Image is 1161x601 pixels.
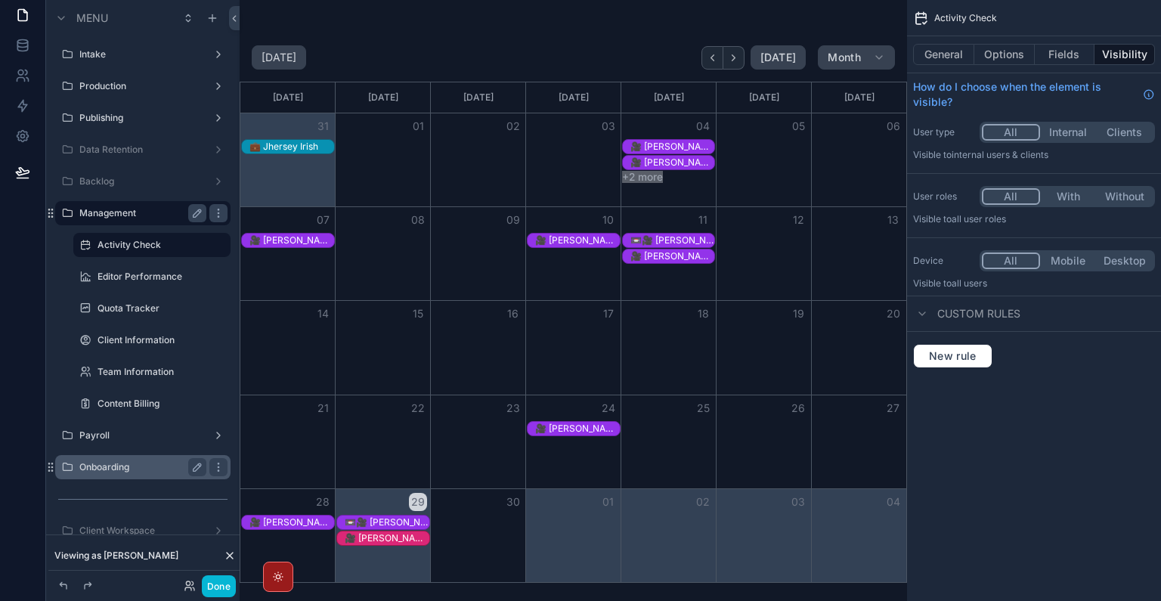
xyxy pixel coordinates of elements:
[913,79,1137,110] span: How do I choose when the element is visible?
[345,532,429,544] div: 🎥 [PERSON_NAME]
[599,399,618,417] button: 24
[79,429,206,441] label: Payroll
[504,211,522,229] button: 09
[974,44,1035,65] button: Options
[504,399,522,417] button: 23
[982,188,1040,205] button: All
[409,399,427,417] button: 22
[599,305,618,323] button: 17
[694,493,712,511] button: 02
[1096,124,1153,141] button: Clients
[694,117,712,135] button: 04
[913,44,974,65] button: General
[98,302,228,314] a: Quota Tracker
[79,48,206,60] label: Intake
[913,149,1155,161] p: Visible to
[884,305,902,323] button: 20
[54,550,178,562] span: Viewing as [PERSON_NAME]
[913,191,974,203] label: User roles
[202,575,236,597] button: Done
[937,306,1020,321] span: Custom rules
[249,234,334,246] div: 🎥 [PERSON_NAME]
[1096,188,1153,205] button: Without
[884,211,902,229] button: 13
[913,344,992,368] button: New rule
[249,516,334,529] div: 🎥 Asfar Rafiq
[76,11,108,26] span: Menu
[345,531,429,545] div: 🎥 Ananiya Getachew
[535,234,620,247] div: 🎥 Philip Borromeo
[913,255,974,267] label: Device
[98,366,228,378] label: Team Information
[884,117,902,135] button: 06
[79,112,206,124] a: Publishing
[694,211,712,229] button: 11
[409,117,427,135] button: 01
[249,234,334,247] div: 🎥 Muhammad Anas
[789,399,807,417] button: 26
[630,249,715,263] div: 🎥 Rahul Madhwani
[1096,252,1153,269] button: Desktop
[789,305,807,323] button: 19
[913,126,974,138] label: User type
[599,493,618,511] button: 01
[98,398,228,410] label: Content Billing
[1035,44,1095,65] button: Fields
[1040,188,1097,205] button: With
[314,399,332,417] button: 21
[79,144,206,156] label: Data Retention
[98,239,221,251] label: Activity Check
[79,80,206,92] label: Production
[913,277,1155,290] p: Visible to
[884,399,902,417] button: 27
[630,156,715,169] div: 🎥 Lokesh Jat
[1040,252,1097,269] button: Mobile
[79,525,206,537] label: Client Workspace
[982,124,1040,141] button: All
[884,493,902,511] button: 04
[630,141,715,153] div: 🎥 [PERSON_NAME]
[913,213,1155,225] p: Visible to
[952,149,1048,160] span: Internal users & clients
[409,211,427,229] button: 08
[345,516,429,529] div: 📼🎥 Aman Saifi
[345,516,429,528] div: 📼🎥 [PERSON_NAME]
[1040,124,1097,141] button: Internal
[982,252,1040,269] button: All
[249,140,334,153] div: 💼 Jhersey Irish
[630,250,715,262] div: 🎥 [PERSON_NAME]
[599,211,618,229] button: 10
[98,334,228,346] label: Client Information
[622,171,663,183] button: +2 more
[789,211,807,229] button: 12
[409,493,427,511] button: 29
[314,117,332,135] button: 31
[504,493,522,511] button: 30
[98,271,228,283] label: Editor Performance
[314,211,332,229] button: 07
[630,234,715,246] div: 📼🎥 [PERSON_NAME]
[535,234,620,246] div: 🎥 [PERSON_NAME]
[79,207,200,219] label: Management
[789,493,807,511] button: 03
[79,461,200,473] label: Onboarding
[249,516,334,528] div: 🎥 [PERSON_NAME]
[599,117,618,135] button: 03
[913,79,1155,110] a: How do I choose when the element is visible?
[630,156,715,169] div: 🎥 [PERSON_NAME]
[314,305,332,323] button: 14
[314,493,332,511] button: 28
[694,305,712,323] button: 18
[504,117,522,135] button: 02
[504,305,522,323] button: 16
